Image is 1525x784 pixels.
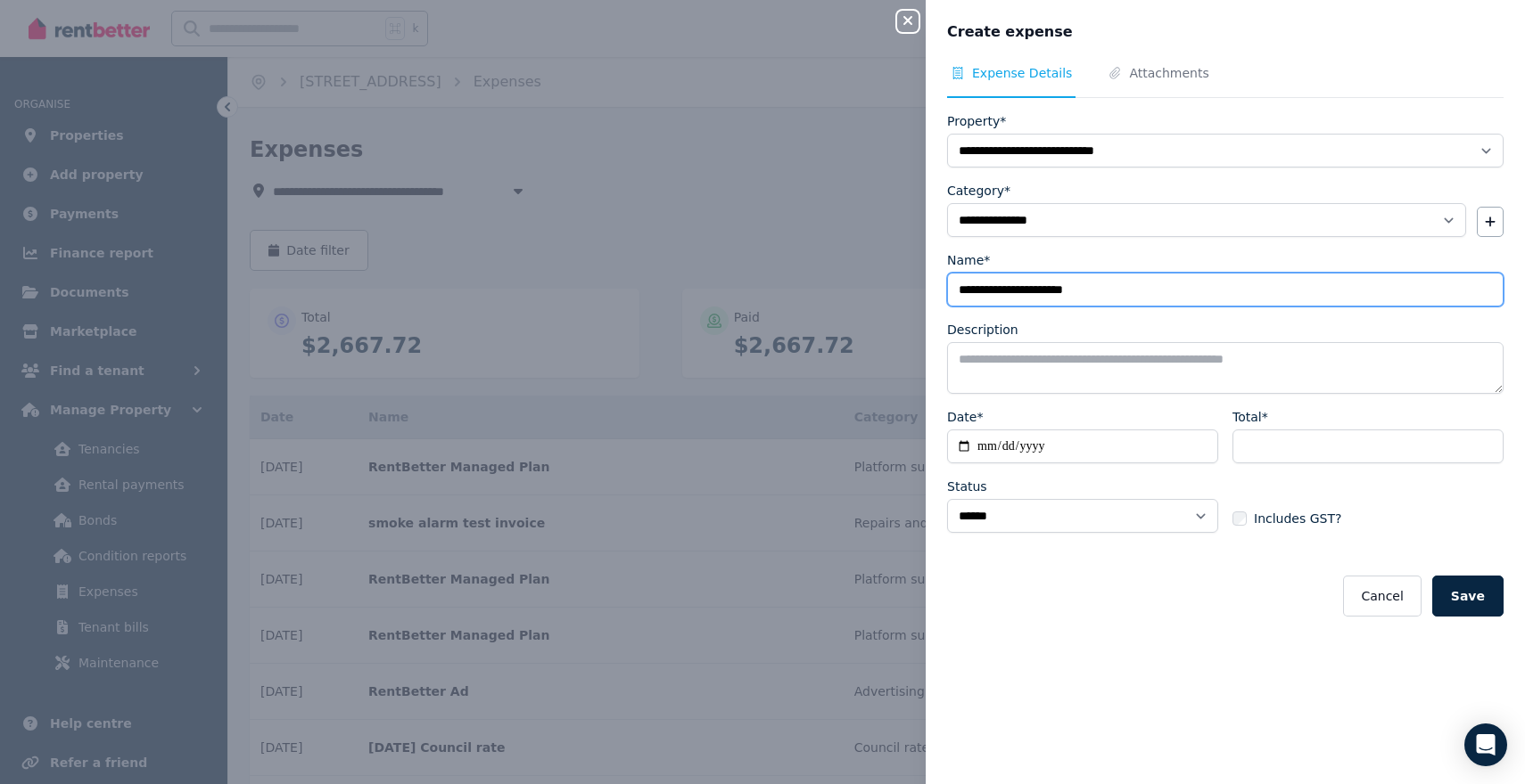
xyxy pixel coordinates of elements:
[1254,510,1341,527] span: Includes GST?
[947,182,1010,200] label: Category*
[1129,64,1208,82] span: Attachments
[972,64,1072,82] span: Expense Details
[1232,511,1247,526] input: Includes GST?
[947,478,987,495] label: Status
[1232,408,1268,426] label: Total*
[1464,723,1507,766] div: Open Intercom Messenger
[947,251,990,269] label: Name*
[1432,576,1504,617] button: Save
[947,112,1006,130] label: Property*
[947,21,1073,43] span: Create expense
[947,321,1018,339] label: Description
[1343,576,1421,617] button: Cancel
[947,64,1504,98] nav: Tabs
[947,408,983,426] label: Date*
